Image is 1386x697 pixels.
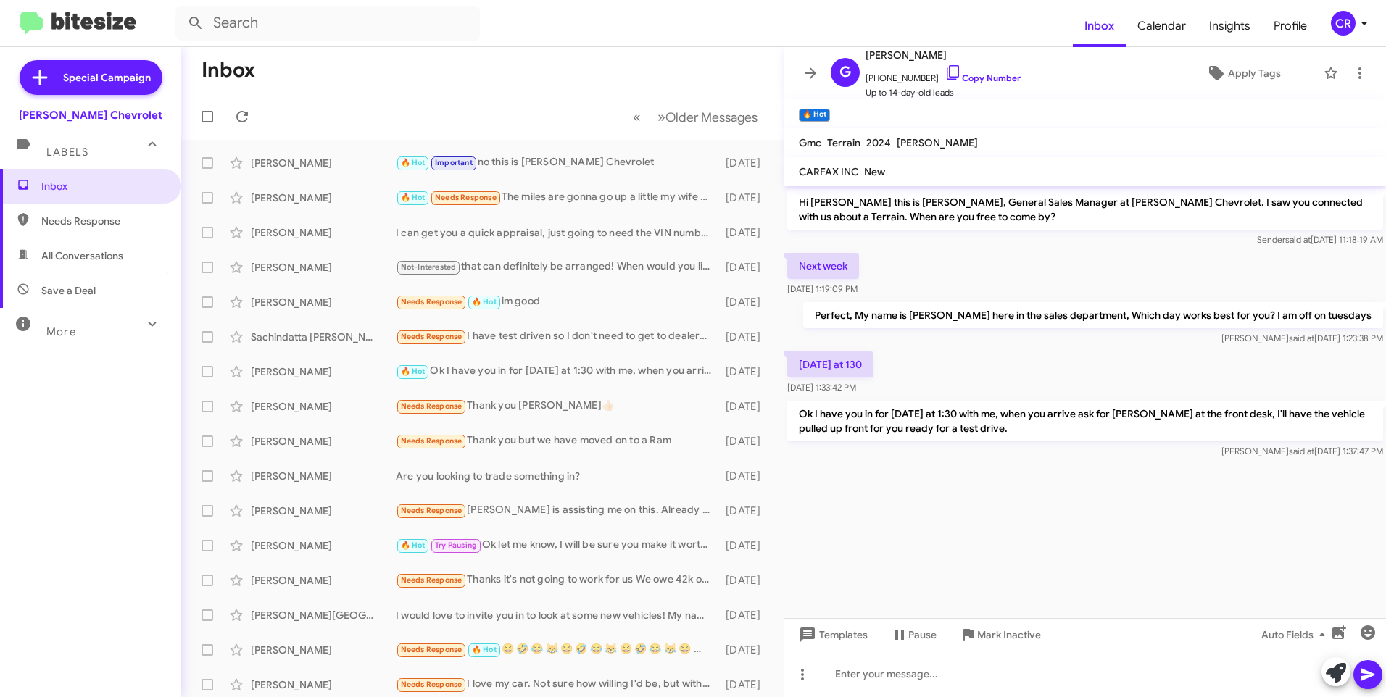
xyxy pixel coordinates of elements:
span: [PERSON_NAME] [DATE] 1:37:47 PM [1221,446,1383,456]
span: Apply Tags [1228,60,1281,86]
div: I love my car. Not sure how willing I'd be, but with the right price and my monthly payment remai... [396,676,719,693]
p: Ok I have you in for [DATE] at 1:30 with me, when you arrive ask for [PERSON_NAME] at the front d... [787,401,1383,441]
span: 🔥 Hot [472,297,497,306]
p: Hi [PERSON_NAME] this is [PERSON_NAME], General Sales Manager at [PERSON_NAME] Chevrolet. I saw y... [787,189,1383,230]
button: Pause [879,622,948,648]
div: [DATE] [719,538,772,553]
span: Needs Response [401,297,462,306]
span: Needs Response [401,332,462,341]
div: [PERSON_NAME] [251,643,396,657]
span: said at [1285,234,1311,245]
div: Thank you but we have moved on to a Ram [396,433,719,449]
span: New [864,165,885,178]
input: Search [175,6,480,41]
span: [PERSON_NAME] [DATE] 1:23:38 PM [1221,333,1383,343]
div: Thank you [PERSON_NAME]👍🏻 [396,398,719,414]
span: [PERSON_NAME] [897,136,978,149]
span: Inbox [1073,5,1126,47]
span: [PERSON_NAME] [866,46,1021,64]
div: [DATE] [719,643,772,657]
div: [PERSON_NAME] [251,573,396,588]
span: 🔥 Hot [401,367,426,376]
div: [PERSON_NAME] [251,399,396,414]
div: [DATE] [719,504,772,518]
div: [DATE] [719,364,772,379]
div: [PERSON_NAME] [251,538,396,553]
span: Needs Response [401,645,462,654]
div: Thanks it's not going to work for us We owe 42k on my expedition and it's only worth maybe 28- so... [396,572,719,588]
span: Not-Interested [401,262,457,272]
div: im good [396,293,719,310]
span: 🔥 Hot [401,541,426,550]
div: [PERSON_NAME][GEOGRAPHIC_DATA] [251,608,396,622]
small: 🔥 Hot [799,109,830,122]
div: [PERSON_NAME] [251,434,396,448]
div: [PERSON_NAME] [251,677,396,692]
div: [PERSON_NAME] [251,469,396,483]
span: Save a Deal [41,283,96,298]
button: Previous [624,102,650,132]
span: Try Pausing [435,541,477,550]
span: Special Campaign [63,70,151,85]
div: [DATE] [719,434,772,448]
button: Apply Tags [1169,60,1316,86]
span: Pause [908,622,937,648]
div: [DATE] [719,191,772,205]
a: Insights [1198,5,1262,47]
span: [DATE] 1:33:42 PM [787,382,856,393]
span: Needs Response [401,436,462,446]
button: Templates [784,622,879,648]
a: Calendar [1126,5,1198,47]
span: Sender [DATE] 11:18:19 AM [1257,234,1383,245]
span: Profile [1262,5,1319,47]
div: [PERSON_NAME] Chevrolet [19,108,162,122]
div: [DATE] [719,330,772,344]
div: Sachindatta [PERSON_NAME] [251,330,396,344]
span: Needs Response [41,214,165,228]
div: [PERSON_NAME] [251,364,396,379]
div: Ok I have you in for [DATE] at 1:30 with me, when you arrive ask for [PERSON_NAME] at the front d... [396,363,719,380]
span: Needs Response [401,680,462,689]
button: Auto Fields [1250,622,1343,648]
div: Are you looking to trade something in? [396,469,719,483]
span: « [633,108,641,126]
span: said at [1289,446,1314,456]
div: [DATE] [719,573,772,588]
div: [DATE] [719,156,772,170]
div: [PERSON_NAME] is assisting me on this. Already test drove the vehicle [396,502,719,519]
div: [DATE] [719,260,772,275]
div: [DATE] [719,399,772,414]
span: Labels [46,146,88,159]
span: Needs Response [401,401,462,411]
div: [PERSON_NAME] [251,191,396,205]
div: I can get you a quick appraisal, just going to need the VIN number and current miles of your trade [396,225,719,240]
div: [PERSON_NAME] [251,504,396,518]
div: [PERSON_NAME] [251,156,396,170]
div: CR [1331,11,1356,36]
a: Special Campaign [20,60,162,95]
span: [DATE] 1:19:09 PM [787,283,858,294]
span: Needs Response [401,575,462,585]
div: [DATE] [719,225,772,240]
span: Mark Inactive [977,622,1041,648]
button: Next [649,102,766,132]
div: [DATE] [719,469,772,483]
span: 🔥 Hot [401,158,426,167]
span: CARFAX INC [799,165,858,178]
a: Copy Number [945,72,1021,83]
span: Terrain [827,136,860,149]
span: 🔥 Hot [472,645,497,654]
span: Needs Response [401,506,462,515]
div: The miles are gonna go up a little my wife has tha car out [DATE] [396,189,719,206]
h1: Inbox [202,59,255,82]
div: no this is [PERSON_NAME] Chevrolet [396,154,719,171]
span: All Conversations [41,249,123,263]
span: Gmc [799,136,821,149]
p: Next week [787,253,859,279]
nav: Page navigation example [625,102,766,132]
button: Mark Inactive [948,622,1053,648]
span: More [46,325,76,338]
p: [DATE] at 130 [787,351,873,377]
